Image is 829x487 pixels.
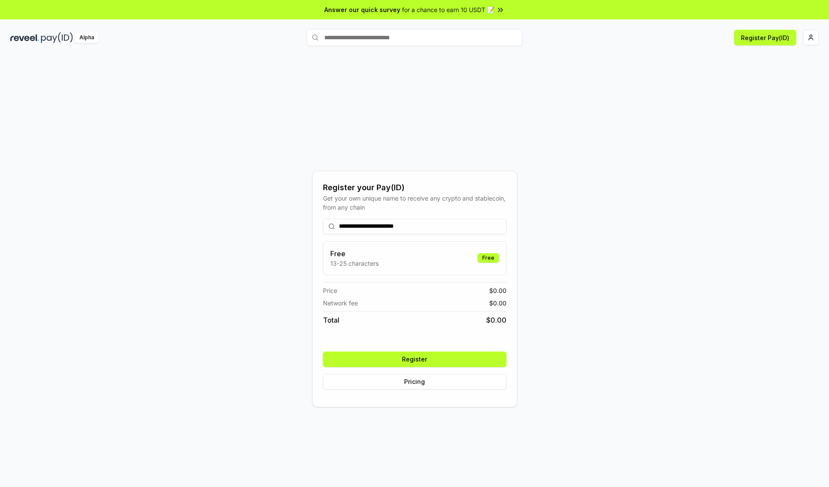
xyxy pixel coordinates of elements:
[323,315,339,325] span: Total
[323,352,506,367] button: Register
[402,5,494,14] span: for a chance to earn 10 USDT 📝
[75,32,99,43] div: Alpha
[330,248,379,259] h3: Free
[323,374,506,390] button: Pricing
[323,298,358,308] span: Network fee
[41,32,73,43] img: pay_id
[489,298,506,308] span: $ 0.00
[734,30,796,45] button: Register Pay(ID)
[478,253,499,263] div: Free
[324,5,400,14] span: Answer our quick survey
[486,315,506,325] span: $ 0.00
[330,259,379,268] p: 13-25 characters
[323,286,337,295] span: Price
[323,182,506,194] div: Register your Pay(ID)
[10,32,39,43] img: reveel_dark
[323,194,506,212] div: Get your own unique name to receive any crypto and stablecoin, from any chain
[489,286,506,295] span: $ 0.00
